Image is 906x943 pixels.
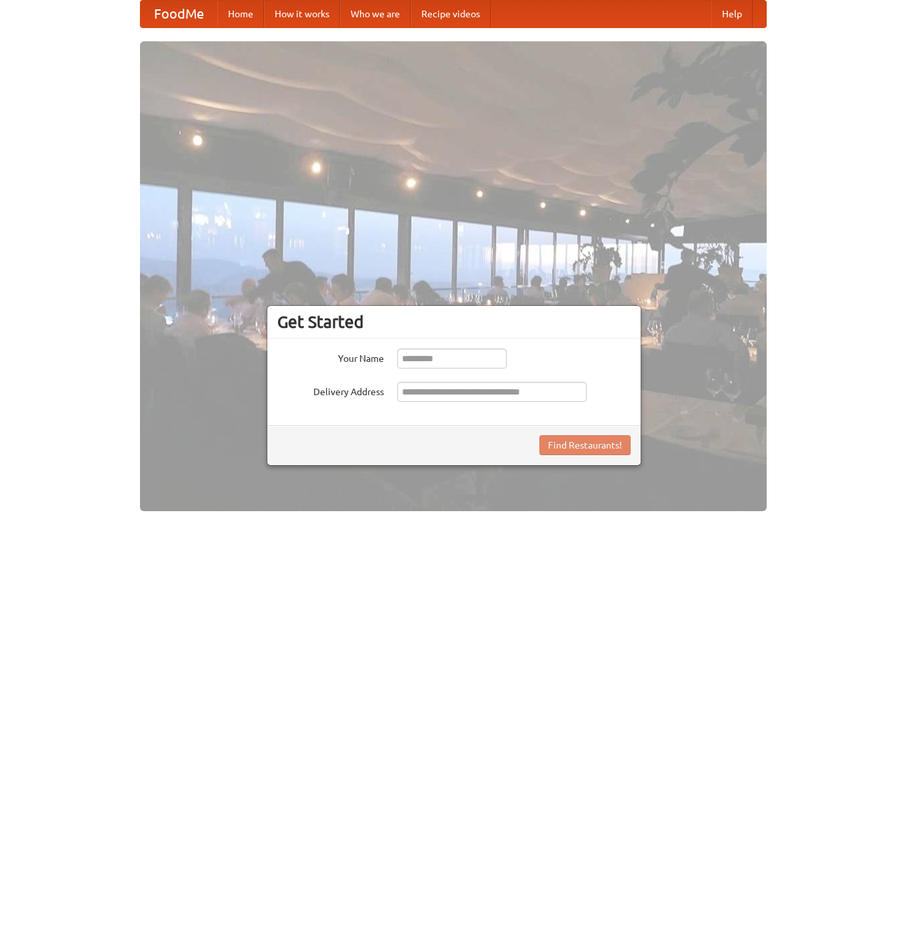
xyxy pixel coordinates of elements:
[711,1,753,27] a: Help
[340,1,411,27] a: Who we are
[277,382,384,399] label: Delivery Address
[217,1,264,27] a: Home
[264,1,340,27] a: How it works
[539,435,631,455] button: Find Restaurants!
[141,1,217,27] a: FoodMe
[277,349,384,365] label: Your Name
[411,1,491,27] a: Recipe videos
[277,312,631,332] h3: Get Started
